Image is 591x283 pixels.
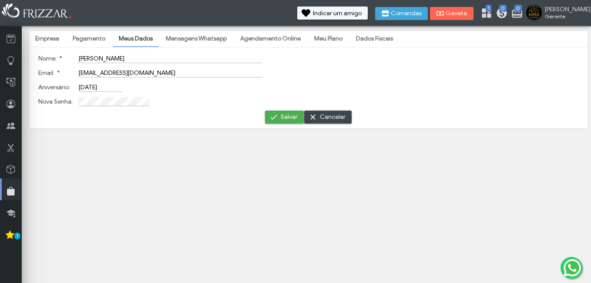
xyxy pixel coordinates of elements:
[480,7,489,21] a: 1
[265,111,304,124] button: Salvar
[38,69,60,77] label: Email:
[67,31,111,46] a: Pagamento
[486,5,491,12] span: 1
[160,31,233,46] a: Mensagens Whatsapp
[446,10,467,17] span: Gaveta
[545,13,584,20] span: Gerente
[234,31,307,46] a: Agendamento Online
[375,7,428,20] button: Comandas
[496,7,504,21] a: 0
[308,31,349,46] a: Meu Plano
[29,31,65,46] a: Empresa
[499,5,507,12] span: 0
[320,111,346,124] span: Cancelar
[562,257,583,278] img: whatsapp.png
[38,84,70,91] label: Aniversário:
[304,111,352,124] button: Cancelar
[350,31,399,46] a: Dados Fiscais
[113,31,159,46] a: Meus Dados
[391,10,422,17] span: Comandas
[281,111,298,124] span: Salvar
[297,7,368,20] button: Indicar um amigo
[514,5,522,12] span: 0
[14,232,20,239] span: 1
[430,7,473,20] button: Gaveta
[313,10,362,17] span: Indicar um amigo
[511,7,520,21] a: 0
[38,55,62,62] label: Nome:
[526,5,587,22] a: [PERSON_NAME] Gerente
[545,6,584,13] span: [PERSON_NAME]
[38,98,73,105] label: Nova Senha:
